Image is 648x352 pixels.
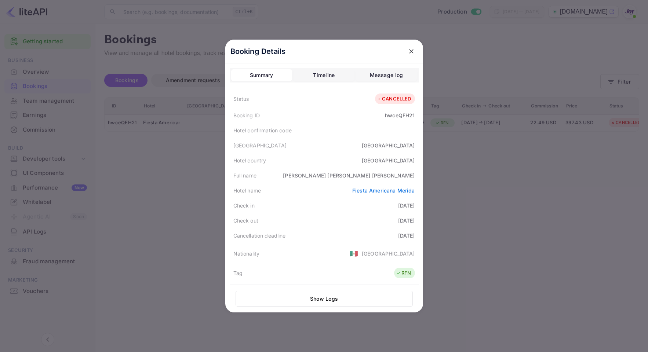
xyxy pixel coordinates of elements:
[233,217,258,224] div: Check out
[233,157,266,164] div: Hotel country
[362,250,415,257] div: [GEOGRAPHIC_DATA]
[233,126,292,134] div: Hotel confirmation code
[233,187,261,194] div: Hotel name
[356,69,417,81] button: Message log
[313,71,335,80] div: Timeline
[396,269,411,277] div: RFN
[233,111,260,119] div: Booking ID
[233,232,286,239] div: Cancellation deadline
[377,95,411,103] div: CANCELLED
[233,250,260,257] div: Nationality
[398,232,415,239] div: [DATE]
[294,69,354,81] button: Timeline
[362,142,415,149] div: [GEOGRAPHIC_DATA]
[362,157,415,164] div: [GEOGRAPHIC_DATA]
[370,71,403,80] div: Message log
[405,45,418,58] button: close
[250,71,273,80] div: Summary
[233,142,287,149] div: [GEOGRAPHIC_DATA]
[385,111,415,119] div: hwceQFH21
[398,217,415,224] div: [DATE]
[233,95,249,103] div: Status
[283,172,415,179] div: [PERSON_NAME] [PERSON_NAME] [PERSON_NAME]
[233,202,255,209] div: Check in
[233,269,243,277] div: Tag
[233,172,256,179] div: Full name
[398,202,415,209] div: [DATE]
[236,291,413,307] button: Show Logs
[350,247,358,260] span: United States
[230,46,286,57] p: Booking Details
[231,69,292,81] button: Summary
[352,187,415,194] a: Fiesta Americana Merida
